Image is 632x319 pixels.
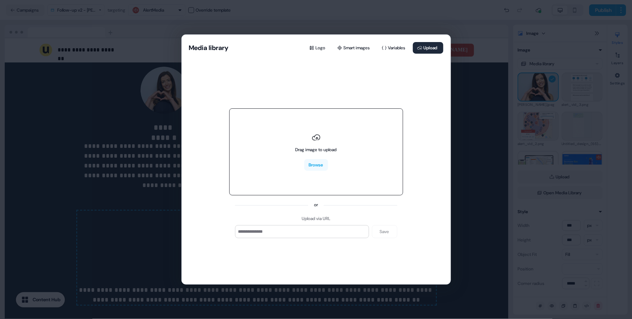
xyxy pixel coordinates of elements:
button: Smart images [333,42,376,54]
div: Upload via URL [302,215,330,222]
div: or [314,201,318,208]
button: Variables [377,42,411,54]
div: Drag image to upload [296,146,337,153]
button: Upload [413,42,443,54]
button: Browse [304,159,328,171]
button: Logo [305,42,331,54]
button: Media library [189,43,229,52]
